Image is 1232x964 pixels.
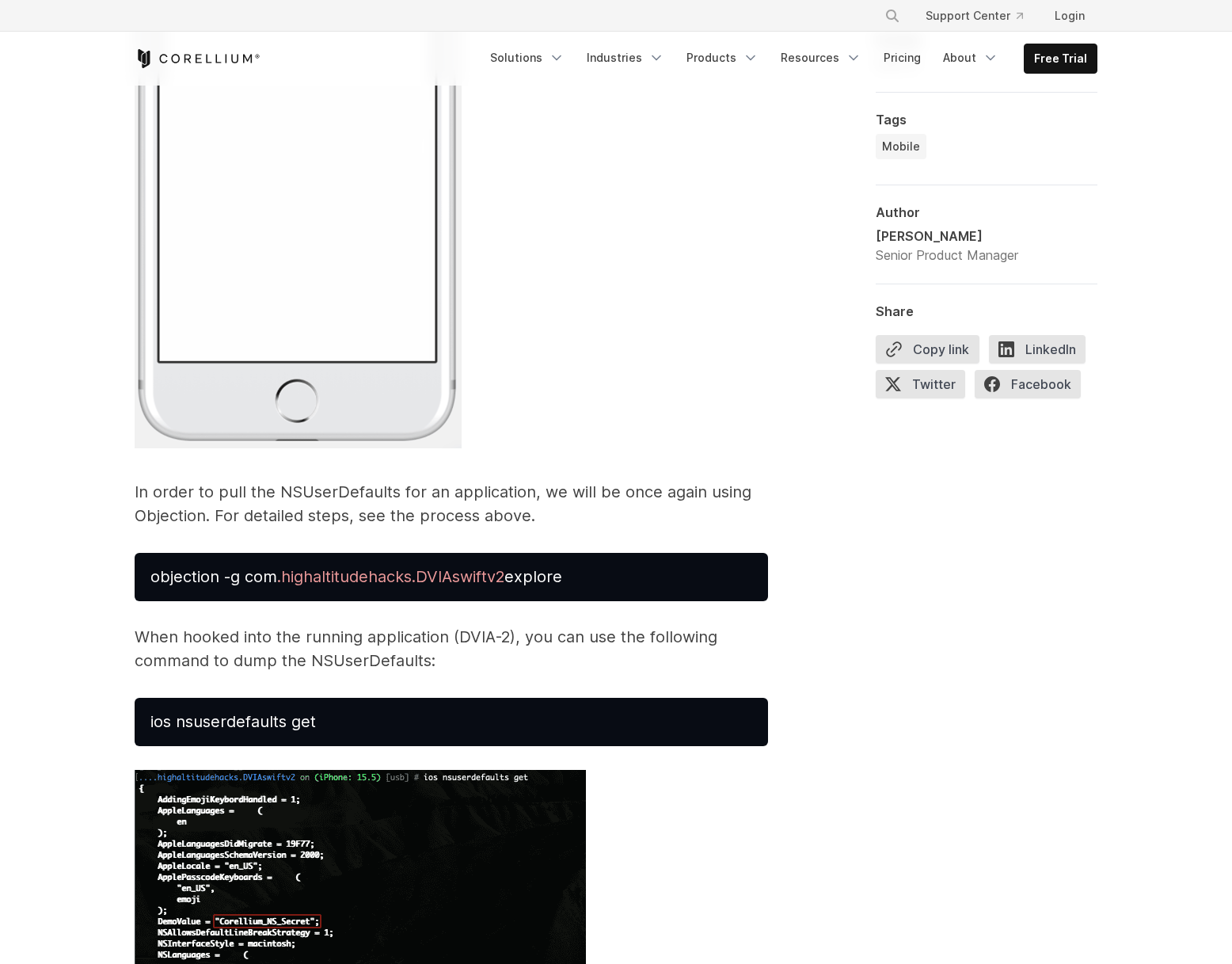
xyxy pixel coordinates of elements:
a: Login [1042,2,1097,30]
a: About [934,44,1008,72]
div: Share [876,303,1097,319]
div: Senior Product Manager [876,246,1018,265]
p: When hooked into the running application (DVIA-2), you can use the following command to dump the ... [135,625,768,673]
a: LinkedIn [989,335,1095,370]
a: Industries [577,44,674,72]
span: objection -g com explore [150,567,562,586]
span: Twitter [876,370,965,398]
div: Navigation Menu [865,2,1097,30]
div: Author [876,204,1097,220]
a: Twitter [876,370,975,405]
span: LinkedIn [989,335,1086,364]
span: .highaltitudehacks.DVIAswiftv2 [277,567,504,586]
a: Corellium Home [135,49,260,68]
span: Mobile [882,139,920,154]
span: Facebook [975,370,1081,398]
div: [PERSON_NAME] [876,227,1018,246]
a: Support Center [913,2,1036,30]
button: Search [878,2,907,30]
div: Navigation Menu [481,44,1097,74]
a: Mobile [876,134,926,159]
p: In order to pull the NSUserDefaults for an application, we will be once again using Objection. Fo... [135,480,768,528]
a: Products [677,44,768,72]
a: Resources [771,44,871,72]
a: Facebook [975,370,1090,405]
span: ios nsuserdefaults get [150,712,316,731]
a: Solutions [481,44,574,72]
button: Copy link [876,335,979,364]
a: Pricing [874,44,930,72]
div: Tags [876,112,1097,128]
a: Free Trial [1025,44,1097,73]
